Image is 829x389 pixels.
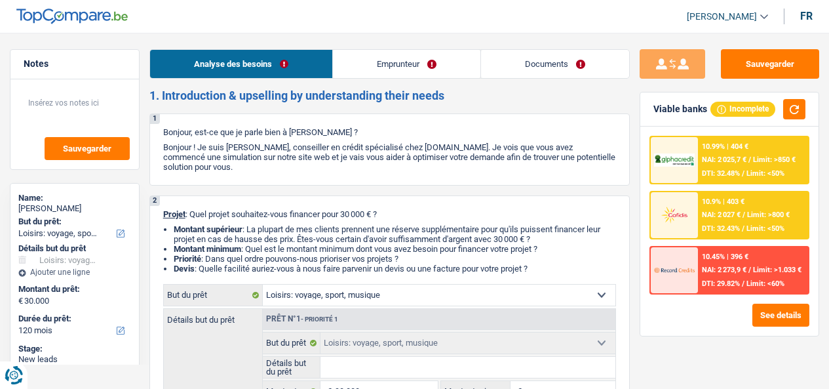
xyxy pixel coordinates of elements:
[702,279,740,288] span: DTI: 29.82%
[702,211,741,219] span: NAI: 2 027 €
[174,264,195,274] span: Devis
[747,211,790,219] span: Limit: >800 €
[174,224,617,244] li: : La plupart de mes clients prennent une réserve supplémentaire pour qu'ils puissent financer leu...
[748,266,751,274] span: /
[654,154,695,166] img: AlphaCredit
[45,137,130,160] button: Sauvegarder
[702,197,744,206] div: 10.9% | 403 €
[24,58,126,70] h5: Notes
[654,260,695,281] img: Record Credits
[18,344,131,354] div: Stage:
[676,6,768,28] a: [PERSON_NAME]
[150,114,160,124] div: 1
[149,89,630,103] h2: 1. Introduction & upselling by understanding their needs
[702,266,746,274] span: NAI: 2 273,9 €
[18,296,23,306] span: €
[721,49,819,79] button: Sauvegarder
[263,333,320,354] label: But du prêt
[748,155,751,164] span: /
[753,266,801,274] span: Limit: >1.033 €
[746,279,784,288] span: Limit: <60%
[163,209,185,219] span: Projet
[687,11,757,22] span: [PERSON_NAME]
[301,316,338,323] span: - Priorité 1
[753,155,796,164] span: Limit: >850 €
[63,144,111,153] span: Sauvegarder
[150,50,332,78] a: Analyse des besoins
[653,104,707,115] div: Viable banks
[702,169,740,178] span: DTI: 32.48%
[174,244,617,254] li: : Quel est le montant minimum dont vous avez besoin pour financer votre projet ?
[18,268,131,277] div: Ajouter une ligne
[654,205,695,226] img: Cofidis
[174,264,617,274] li: : Quelle facilité auriez-vous à nous faire parvenir un devis ou une facture pour votre projet ?
[263,315,341,323] div: Prêt n°1
[263,357,320,378] label: Détails but du prêt
[174,254,617,264] li: : Dans quel ordre pouvons-nous prioriser vos projets ?
[742,169,744,178] span: /
[746,169,784,178] span: Limit: <50%
[150,196,160,206] div: 2
[702,155,746,164] span: NAI: 2 025,7 €
[18,193,131,203] div: Name:
[710,102,775,116] div: Incomplete
[164,285,263,306] label: But du prêt
[746,224,784,233] span: Limit: <50%
[174,244,241,254] strong: Montant minimum
[702,253,748,261] div: 10.45% | 396 €
[18,216,128,227] label: But du prêt:
[742,279,744,288] span: /
[742,224,744,233] span: /
[163,127,617,137] p: Bonjour, est-ce que je parle bien à [PERSON_NAME] ?
[481,50,629,78] a: Documents
[702,142,748,151] div: 10.99% | 404 €
[174,254,201,264] strong: Priorité
[18,354,131,365] div: New leads
[333,50,480,78] a: Emprunteur
[18,243,131,254] div: Détails but du prêt
[16,9,128,24] img: TopCompare Logo
[742,211,745,219] span: /
[18,203,131,214] div: [PERSON_NAME]
[752,304,809,327] button: See details
[702,224,740,233] span: DTI: 32.43%
[164,309,263,324] label: Détails but du prêt
[174,224,242,234] strong: Montant supérieur
[18,284,128,295] label: Montant du prêt:
[800,10,813,22] div: fr
[163,142,617,172] p: Bonjour ! Je suis [PERSON_NAME], conseiller en crédit spécialisé chez [DOMAIN_NAME]. Je vois que ...
[163,209,617,219] p: : Quel projet souhaitez-vous financer pour 30 000 € ?
[18,314,128,324] label: Durée du prêt:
